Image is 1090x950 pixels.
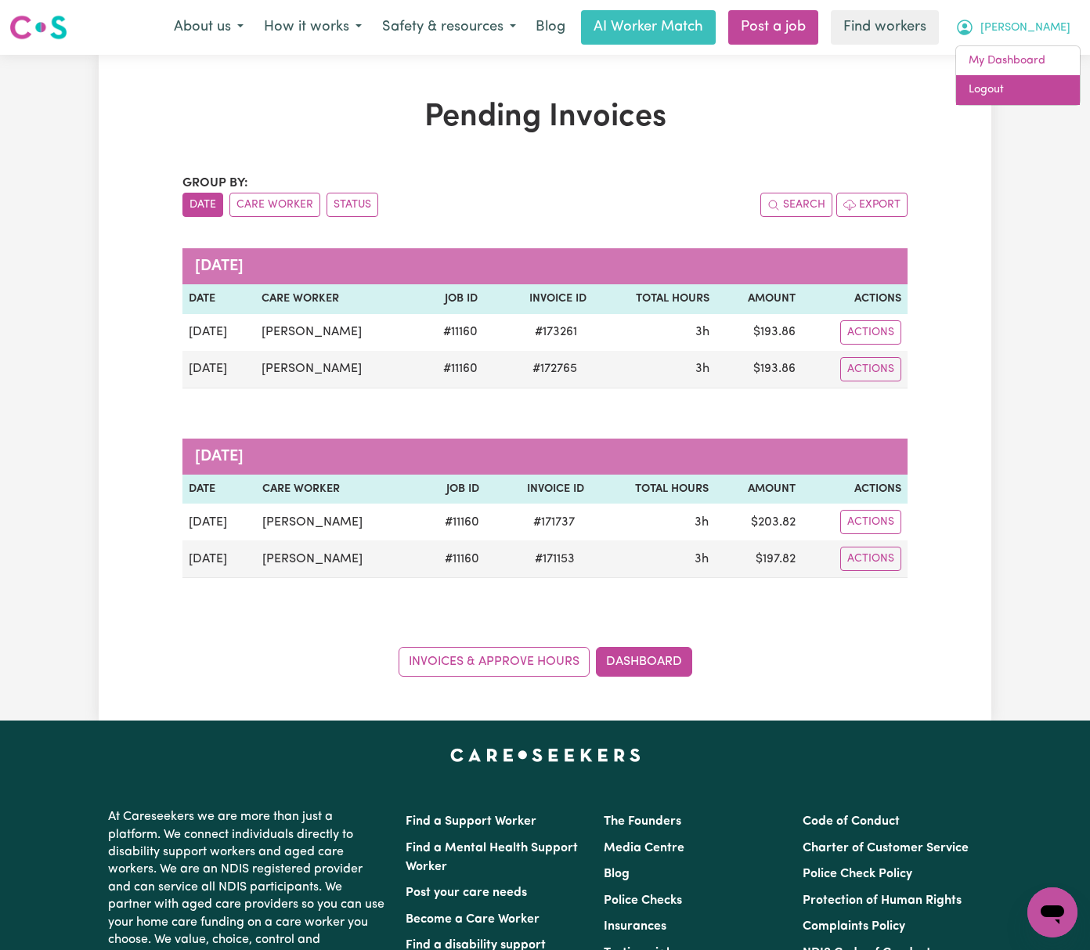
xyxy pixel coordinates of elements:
a: Invoices & Approve Hours [399,647,590,677]
span: 3 hours [695,363,709,375]
a: Charter of Customer Service [803,842,969,854]
td: # 11160 [417,314,484,351]
a: Find workers [831,10,939,45]
a: Become a Care Worker [406,913,540,926]
button: sort invoices by paid status [327,193,378,217]
td: # 11160 [418,540,485,578]
td: $ 193.86 [716,351,802,388]
a: Complaints Policy [803,920,905,933]
button: Search [760,193,832,217]
th: Care Worker [256,475,418,504]
th: Total Hours [590,475,714,504]
td: # 11160 [417,351,484,388]
th: Date [182,475,256,504]
span: Group by: [182,177,248,190]
td: [PERSON_NAME] [256,504,418,540]
a: Blog [604,868,630,880]
th: Care Worker [255,284,417,314]
span: 3 hours [695,516,709,529]
a: Media Centre [604,842,684,854]
a: Insurances [604,920,666,933]
button: How it works [254,11,372,44]
a: Find a Mental Health Support Worker [406,842,578,873]
a: Police Checks [604,894,682,907]
button: sort invoices by care worker [229,193,320,217]
button: My Account [945,11,1081,44]
th: Date [182,284,255,314]
td: [DATE] [182,540,256,578]
img: Careseekers logo [9,13,67,42]
td: [PERSON_NAME] [255,351,417,388]
a: Code of Conduct [803,815,900,828]
span: # 171737 [524,513,584,532]
span: [PERSON_NAME] [980,20,1070,37]
button: Export [836,193,908,217]
span: 3 hours [695,326,709,338]
td: $ 197.82 [715,540,802,578]
td: $ 203.82 [715,504,802,540]
td: [DATE] [182,504,256,540]
a: AI Worker Match [581,10,716,45]
th: Job ID [418,475,485,504]
button: About us [164,11,254,44]
span: # 173261 [525,323,587,341]
iframe: Button to launch messaging window [1027,887,1077,937]
a: Post a job [728,10,818,45]
th: Actions [802,284,908,314]
td: [PERSON_NAME] [256,540,418,578]
td: # 11160 [418,504,485,540]
th: Actions [802,475,908,504]
caption: [DATE] [182,439,908,475]
a: Careseekers home page [450,749,641,761]
span: # 171153 [525,550,584,569]
h1: Pending Invoices [182,99,908,136]
th: Job ID [417,284,484,314]
span: # 172765 [523,359,587,378]
td: [DATE] [182,351,255,388]
button: Safety & resources [372,11,526,44]
th: Total Hours [593,284,716,314]
th: Amount [715,475,802,504]
a: Careseekers logo [9,9,67,45]
a: Find a Support Worker [406,815,536,828]
th: Invoice ID [485,475,590,504]
a: Logout [956,75,1080,105]
td: $ 193.86 [716,314,802,351]
th: Invoice ID [484,284,593,314]
button: Actions [840,547,901,571]
a: Blog [526,10,575,45]
a: Protection of Human Rights [803,894,962,907]
button: Actions [840,357,901,381]
a: Post your care needs [406,887,527,899]
span: 3 hours [695,553,709,565]
a: The Founders [604,815,681,828]
td: [DATE] [182,314,255,351]
td: [PERSON_NAME] [255,314,417,351]
th: Amount [716,284,802,314]
a: Police Check Policy [803,868,912,880]
button: Actions [840,510,901,534]
div: My Account [955,45,1081,106]
button: sort invoices by date [182,193,223,217]
a: Dashboard [596,647,692,677]
a: My Dashboard [956,46,1080,76]
caption: [DATE] [182,248,908,284]
button: Actions [840,320,901,345]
